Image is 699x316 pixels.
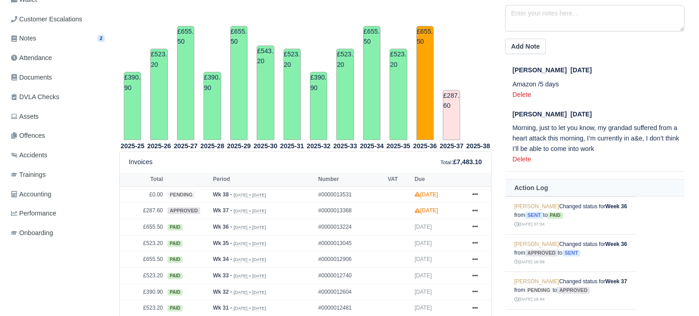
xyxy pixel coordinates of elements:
small: [DATE] 16:58 [514,259,544,264]
th: 2025-35 [385,140,411,151]
a: Accounting [7,186,108,203]
th: Action Log [505,180,684,196]
span: Assets [11,111,39,122]
td: £0.00 [120,186,165,203]
span: paid [167,305,182,311]
th: 2025-31 [279,140,305,151]
th: 2025-27 [172,140,199,151]
th: 2025-25 [119,140,146,151]
a: Assets [7,108,108,125]
a: Offences [7,127,108,145]
td: £655.50 [120,251,165,268]
a: [PERSON_NAME] [514,203,559,210]
span: Attendance [11,53,52,63]
td: #0000012906 [316,251,385,268]
span: [PERSON_NAME] [512,66,567,74]
span: Customer Escalations [11,14,82,25]
td: £390.90 [120,284,165,300]
button: Add Note [505,39,546,54]
td: £655.50 [120,219,165,236]
td: Changed status for from to [505,196,636,234]
small: [DATE] » [DATE] [233,306,266,311]
span: approved [525,250,558,256]
td: £287.60 [443,90,460,140]
td: £390.90 [310,72,327,140]
div: Chat Widget [536,211,699,316]
strong: Wk 38 - [213,191,232,198]
strong: Week 36 [605,203,627,210]
a: Documents [7,69,108,86]
span: Offences [11,130,45,141]
strong: £7,483.10 [453,158,482,166]
small: [DATE] » [DATE] [233,208,266,214]
a: [PERSON_NAME] [514,241,559,247]
h6: Invoices [129,158,152,166]
small: Total [441,160,451,165]
th: 2025-36 [412,140,438,151]
span: Accidents [11,150,47,161]
span: [DATE] [415,305,432,311]
span: Accounting [11,189,51,200]
span: 2 [97,35,105,42]
span: paid [167,241,182,247]
small: [DATE] » [DATE] [233,225,266,230]
small: [DATE] 16:44 [514,296,544,301]
td: £655.50 [230,26,248,140]
span: [DATE] [415,256,432,262]
td: £523.20 [284,49,301,140]
div: [DATE] [512,65,684,75]
td: £523.20 [120,268,165,284]
td: £523.20 [150,49,167,140]
th: 2025-37 [438,140,465,151]
span: Notes [11,33,36,44]
strong: Wk 37 - [213,207,232,214]
span: Documents [11,72,52,83]
th: 2025-28 [199,140,225,151]
th: 2025-38 [465,140,491,151]
td: #0000013045 [316,235,385,251]
div: : [441,157,482,167]
td: £523.20 [390,49,407,140]
div: [DATE] [512,109,684,120]
span: [PERSON_NAME] [512,110,567,118]
td: £523.20 [336,49,354,140]
th: 2025-29 [226,140,252,151]
span: [DATE] [415,224,432,230]
th: 2025-32 [305,140,332,151]
th: 2025-34 [359,140,385,151]
strong: Wk 31 - [213,305,232,311]
small: [DATE] » [DATE] [233,273,266,279]
span: approved [167,207,200,214]
small: [DATE] » [DATE] [233,257,266,262]
span: [DATE] [415,289,432,295]
span: pending [167,191,195,198]
td: #0000013224 [316,219,385,236]
a: Performance [7,205,108,222]
a: Onboarding [7,224,108,242]
td: Changed status for from to [505,234,636,272]
strong: [DATE] [415,191,438,198]
span: pending [525,287,552,294]
a: Delete [512,91,531,98]
a: Attendance [7,49,108,67]
span: sent [525,212,543,219]
a: Notes 2 [7,30,108,47]
td: #0000013531 [316,186,385,203]
td: £390.90 [124,72,141,140]
a: Customer Escalations [7,10,108,28]
strong: Wk 33 - [213,272,232,279]
td: #0000012604 [316,284,385,300]
td: £390.90 [203,72,221,140]
th: 2025-26 [146,140,172,151]
span: Performance [11,208,56,219]
a: DVLA Checks [7,88,108,106]
span: [DATE] [415,272,432,279]
td: #0000013368 [316,203,385,219]
th: Period [211,173,316,186]
td: £543.20 [257,45,274,140]
a: Delete [512,155,531,163]
strong: [DATE] [415,207,438,214]
small: [DATE] 07:34 [514,221,544,226]
span: paid [167,273,182,279]
strong: Wk 34 - [213,256,232,262]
